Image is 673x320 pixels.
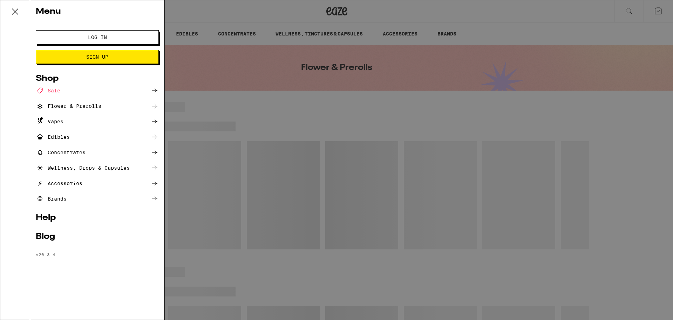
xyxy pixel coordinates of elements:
[36,195,67,203] div: Brands
[36,86,60,95] div: Sale
[36,233,159,241] a: Blog
[36,133,159,141] a: Edibles
[36,148,86,157] div: Concentrates
[36,252,55,257] span: v 20.3.4
[36,50,159,64] button: Sign Up
[36,102,159,110] a: Flower & Prerolls
[36,179,82,188] div: Accessories
[36,164,130,172] div: Wellness, Drops & Capsules
[86,54,108,59] span: Sign Up
[36,30,159,44] button: Log In
[36,164,159,172] a: Wellness, Drops & Capsules
[30,0,164,23] div: Menu
[36,34,159,40] a: Log In
[4,5,50,11] span: Hi. Need any help?
[36,86,159,95] a: Sale
[36,102,101,110] div: Flower & Prerolls
[36,195,159,203] a: Brands
[36,54,159,60] a: Sign Up
[88,35,107,40] span: Log In
[36,133,70,141] div: Edibles
[36,179,159,188] a: Accessories
[36,74,159,83] a: Shop
[36,117,63,126] div: Vapes
[36,117,159,126] a: Vapes
[36,214,159,222] a: Help
[36,148,159,157] a: Concentrates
